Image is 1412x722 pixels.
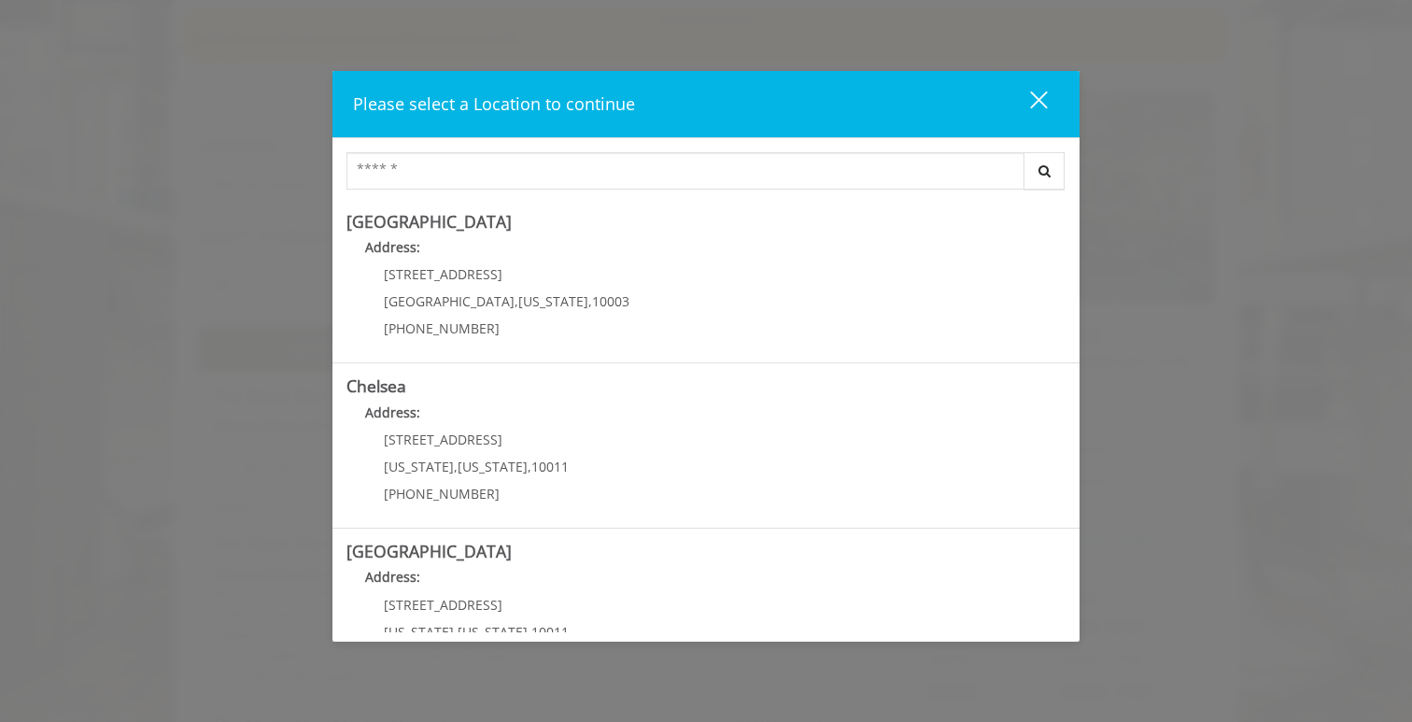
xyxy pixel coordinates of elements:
[454,623,458,641] span: ,
[515,292,518,310] span: ,
[458,623,528,641] span: [US_STATE]
[384,319,500,337] span: [PHONE_NUMBER]
[1034,164,1055,177] i: Search button
[365,568,420,586] b: Address:
[384,458,454,475] span: [US_STATE]
[995,85,1059,123] button: close dialog
[384,431,502,448] span: [STREET_ADDRESS]
[528,623,531,641] span: ,
[458,458,528,475] span: [US_STATE]
[592,292,629,310] span: 10003
[528,458,531,475] span: ,
[531,458,569,475] span: 10011
[384,596,502,614] span: [STREET_ADDRESS]
[353,92,635,115] span: Please select a Location to continue
[365,238,420,256] b: Address:
[384,485,500,503] span: [PHONE_NUMBER]
[588,292,592,310] span: ,
[518,292,588,310] span: [US_STATE]
[384,623,454,641] span: [US_STATE]
[346,152,1024,190] input: Search Center
[365,403,420,421] b: Address:
[384,292,515,310] span: [GEOGRAPHIC_DATA]
[346,152,1066,199] div: Center Select
[531,623,569,641] span: 10011
[346,375,406,397] b: Chelsea
[384,265,502,283] span: [STREET_ADDRESS]
[346,540,512,562] b: [GEOGRAPHIC_DATA]
[1009,90,1046,118] div: close dialog
[454,458,458,475] span: ,
[346,210,512,233] b: [GEOGRAPHIC_DATA]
